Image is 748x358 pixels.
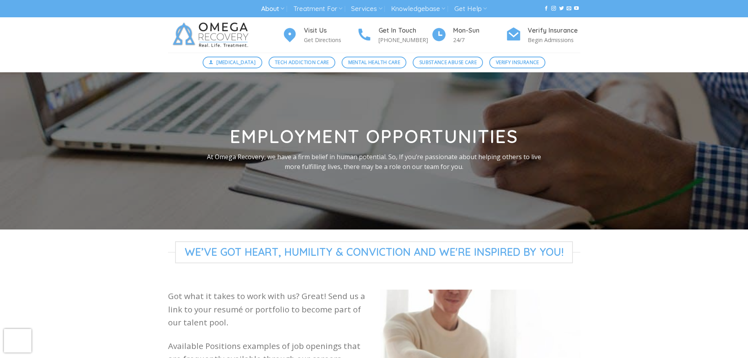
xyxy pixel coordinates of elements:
[351,2,382,16] a: Services
[293,2,342,16] a: Treatment For
[496,59,539,66] span: Verify Insurance
[282,26,357,45] a: Visit Us Get Directions
[168,17,256,53] img: Omega Recovery
[304,26,357,36] h4: Visit Us
[559,6,564,11] a: Follow on Twitter
[269,57,336,68] a: Tech Addiction Care
[261,2,284,16] a: About
[551,6,556,11] a: Follow on Instagram
[203,57,262,68] a: [MEDICAL_DATA]
[567,6,571,11] a: Send us an email
[175,241,573,263] span: We’ve Got Heart, Humility & Conviction and We're Inspired by You!
[205,152,544,172] p: At Omega Recovery, we have a firm belief in human potential. So, If you’re passionate about helpi...
[489,57,545,68] a: Verify Insurance
[379,35,431,44] p: [PHONE_NUMBER]
[342,57,406,68] a: Mental Health Care
[454,2,487,16] a: Get Help
[357,26,431,45] a: Get In Touch [PHONE_NUMBER]
[528,35,580,44] p: Begin Admissions
[304,35,357,44] p: Get Directions
[453,35,506,44] p: 24/7
[230,125,518,148] strong: Employment opportunities
[216,59,256,66] span: [MEDICAL_DATA]
[528,26,580,36] h4: Verify Insurance
[419,59,477,66] span: Substance Abuse Care
[544,6,549,11] a: Follow on Facebook
[391,2,445,16] a: Knowledgebase
[348,59,400,66] span: Mental Health Care
[506,26,580,45] a: Verify Insurance Begin Admissions
[168,290,368,329] p: Got what it takes to work with us? Great! Send us a link to your resumé or portfolio to become pa...
[275,59,329,66] span: Tech Addiction Care
[574,6,579,11] a: Follow on YouTube
[453,26,506,36] h4: Mon-Sun
[379,26,431,36] h4: Get In Touch
[413,57,483,68] a: Substance Abuse Care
